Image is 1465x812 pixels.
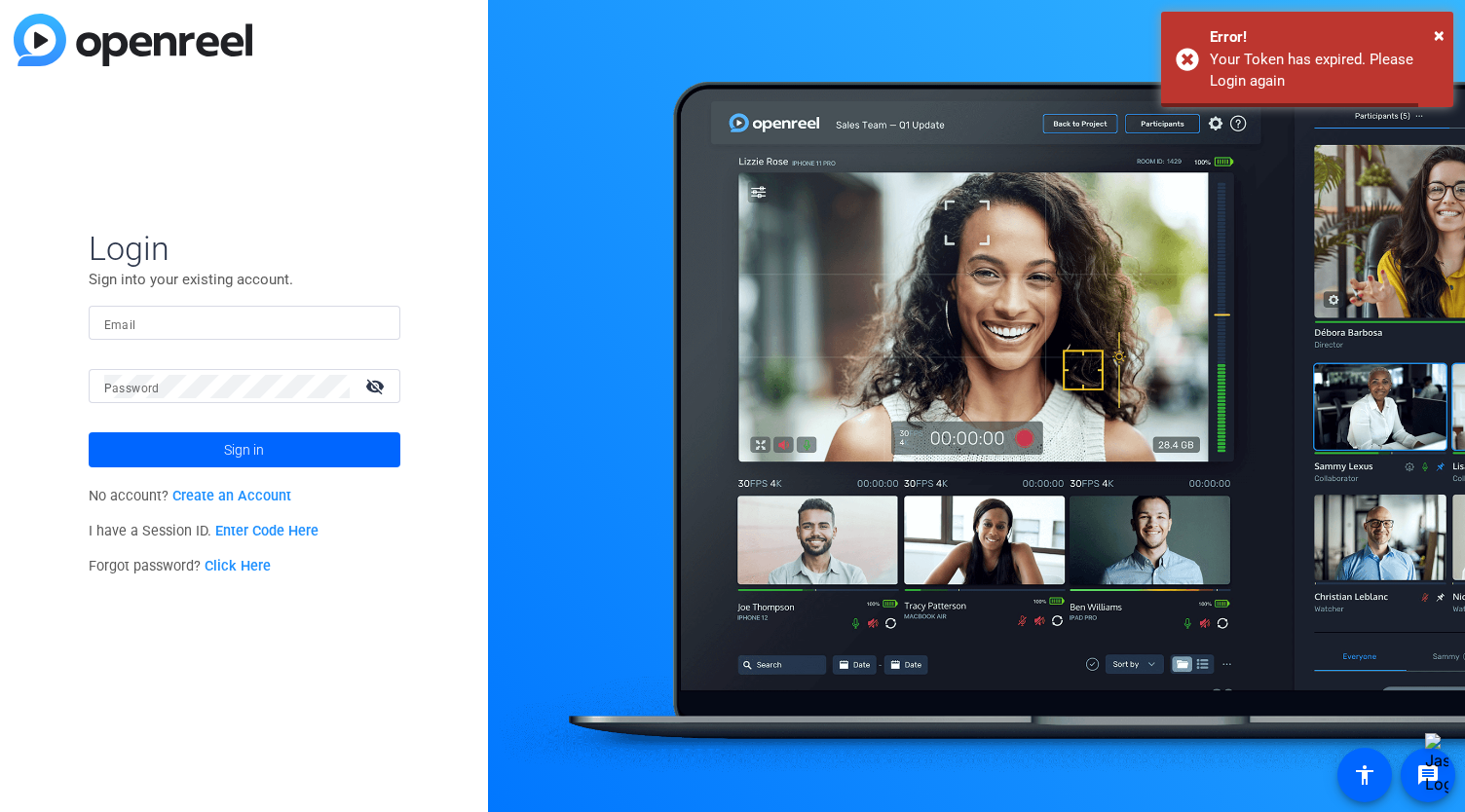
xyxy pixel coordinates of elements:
[104,382,160,395] mat-label: Password
[89,228,400,269] span: Login
[1353,763,1376,787] mat-icon: accessibility
[89,488,292,504] span: No account?
[215,523,319,539] a: Enter Code Here
[1434,23,1445,47] span: ×
[1434,20,1445,50] button: Close
[1416,763,1440,787] mat-icon: message
[89,558,272,574] span: Forgot password?
[224,425,264,474] span: Sign in
[104,312,385,335] input: Enter Email Address
[205,558,271,574] a: Click Here
[104,318,136,332] mat-label: Email
[89,432,400,467] button: Sign in
[89,523,319,539] span: I have a Session ID.
[89,269,400,290] p: Sign into your existing account.
[1210,49,1439,92] div: Your Token has expired. Please Login again
[1210,26,1439,49] div: Error!
[354,372,400,400] mat-icon: visibility_off
[14,14,252,66] img: blue-gradient.svg
[172,488,291,504] a: Create an Account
